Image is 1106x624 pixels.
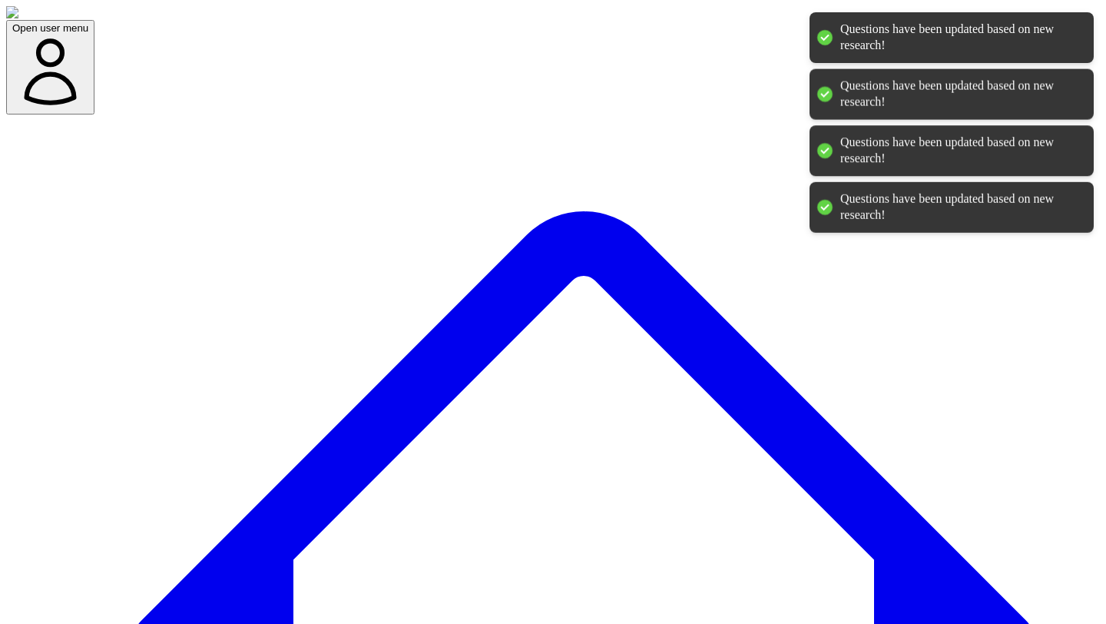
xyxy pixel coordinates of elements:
[840,191,1078,224] div: Questions have been updated based on new research!
[840,22,1078,54] div: Questions have been updated based on new research!
[6,20,94,115] button: Open user menu
[840,134,1078,167] div: Questions have been updated based on new research!
[6,6,48,20] img: Leaps
[840,78,1078,111] div: Questions have been updated based on new research!
[12,22,88,34] span: Open user menu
